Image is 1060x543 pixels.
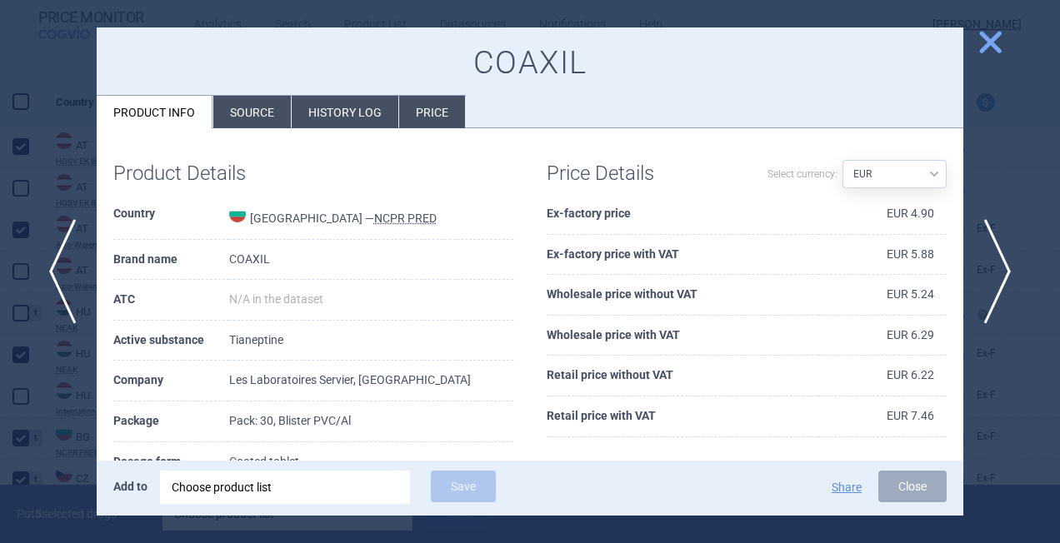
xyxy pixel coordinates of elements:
[229,442,513,483] td: Coated tablet
[229,240,513,281] td: COAXIL
[113,442,229,483] th: Dosage form
[547,316,817,356] th: Wholesale price with VAT
[547,396,817,437] th: Retail price with VAT
[767,160,837,188] label: Select currency:
[817,194,947,235] td: EUR 4.90
[832,481,862,493] button: Share
[113,162,313,186] h1: Product Details
[229,292,323,306] span: N/A in the dataset
[113,194,229,240] th: Country
[292,96,398,128] li: History log
[547,194,817,235] th: Ex-factory price
[113,471,147,502] p: Add to
[113,240,229,281] th: Brand name
[547,275,817,316] th: Wholesale price without VAT
[817,275,947,316] td: EUR 5.24
[229,401,513,442] td: Pack: 30, Blister PVC/Al
[160,471,410,504] div: Choose product list
[113,361,229,401] th: Company
[229,361,513,401] td: Les Laboratoires Servier, [GEOGRAPHIC_DATA]
[113,401,229,442] th: Package
[817,356,947,396] td: EUR 6.22
[374,212,437,225] abbr: NCPR PRED — National Council on Prices and Reimbursement of Medicinal Products, Bulgaria. Registe...
[229,194,513,240] td: [GEOGRAPHIC_DATA] —
[172,471,398,504] div: Choose product list
[113,44,947,82] h1: COAXIL
[229,321,513,361] td: Tianeptine
[213,96,291,128] li: Source
[817,316,947,356] td: EUR 6.29
[113,280,229,321] th: ATC
[431,471,496,502] button: Save
[817,235,947,276] td: EUR 5.88
[97,96,212,128] li: Product info
[878,471,947,502] button: Close
[547,235,817,276] th: Ex-factory price with VAT
[229,206,246,222] img: Bulgaria
[817,396,947,437] td: EUR 7.46
[547,356,817,396] th: Retail price without VAT
[399,96,465,128] li: Price
[547,162,747,186] h1: Price Details
[113,321,229,361] th: Active substance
